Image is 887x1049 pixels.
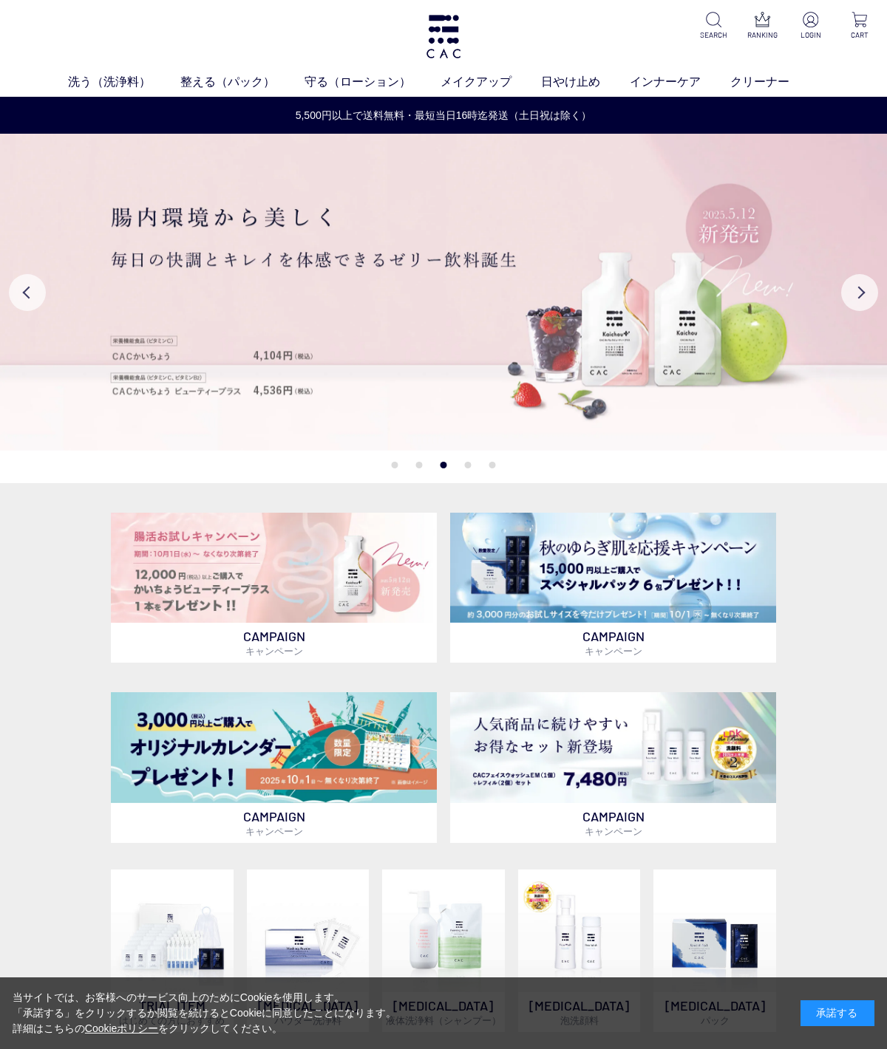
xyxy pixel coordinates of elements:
p: SEARCH [698,30,729,41]
button: 2 of 5 [416,462,423,468]
button: 3 of 5 [441,462,447,468]
img: トライアルセット [111,869,234,992]
img: カレンダープレゼント [111,692,437,803]
p: CAMPAIGN [450,803,776,843]
a: 5,500円以上で送料無料・最短当日16時迄発送（土日祝は除く） [1,108,886,123]
p: CAMPAIGN [111,803,437,843]
a: [MEDICAL_DATA]パウダー洗浄料 [247,869,370,1032]
button: Previous [9,274,46,311]
a: 腸活お試しキャンペーン 腸活お試しキャンペーン CAMPAIGNキャンペーン [111,513,437,663]
span: キャンペーン [245,645,303,657]
a: クリーナー [730,73,819,91]
img: 腸活お試しキャンペーン [111,513,437,623]
a: Cookieポリシー [85,1022,159,1034]
a: トライアルセット TRIAL ITEMはじめての方におすすめ [111,869,234,1032]
a: LOGIN [795,12,826,41]
a: RANKING [747,12,778,41]
img: logo [424,15,463,58]
p: CAMPAIGN [111,623,437,663]
p: LOGIN [795,30,826,41]
img: フェイスウォッシュ＋レフィル2個セット [450,692,776,803]
span: キャンペーン [585,825,642,837]
p: RANKING [747,30,778,41]
a: 洗う（洗浄料） [68,73,180,91]
img: 泡洗顔料 [518,869,641,992]
button: Next [841,274,878,311]
p: CART [844,30,875,41]
a: 整える（パック） [180,73,305,91]
a: [MEDICAL_DATA]液体洗浄料（シャンプー） [382,869,505,1032]
button: 1 of 5 [392,462,398,468]
a: フェイスウォッシュ＋レフィル2個セット フェイスウォッシュ＋レフィル2個セット CAMPAIGNキャンペーン [450,692,776,843]
a: メイクアップ [441,73,541,91]
a: 守る（ローション） [305,73,441,91]
span: キャンペーン [245,825,303,837]
a: カレンダープレゼント カレンダープレゼント CAMPAIGNキャンペーン [111,692,437,843]
div: 当サイトでは、お客様へのサービス向上のためにCookieを使用します。 「承諾する」をクリックするか閲覧を続けるとCookieに同意したことになります。 詳細はこちらの をクリックしてください。 [13,990,397,1036]
a: SEARCH [698,12,729,41]
a: 日やけ止め [541,73,630,91]
a: CART [844,12,875,41]
img: スペシャルパックお試しプレゼント [450,513,776,623]
p: CAMPAIGN [450,623,776,663]
a: インナーケア [630,73,730,91]
a: スペシャルパックお試しプレゼント スペシャルパックお試しプレゼント CAMPAIGNキャンペーン [450,513,776,663]
button: 5 of 5 [489,462,496,468]
a: [MEDICAL_DATA]パック [653,869,776,1032]
span: キャンペーン [585,645,642,657]
a: 泡洗顔料 [MEDICAL_DATA]泡洗顔料 [518,869,641,1032]
button: 4 of 5 [465,462,472,468]
div: 承諾する [801,1000,874,1026]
